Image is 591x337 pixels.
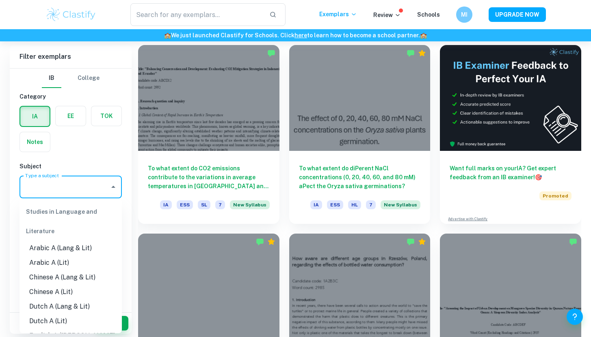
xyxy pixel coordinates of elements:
[25,172,59,179] label: Type a subject
[310,200,322,209] span: IA
[448,216,487,222] a: Advertise with Clastify
[319,10,357,19] p: Exemplars
[440,45,581,224] a: Want full marks on yourIA? Get expert feedback from an IB examiner!PromotedAdvertise with Clastify
[327,200,343,209] span: ESS
[267,49,275,57] img: Marked
[19,299,122,314] li: Dutch A (Lang & Lit)
[56,106,86,126] button: EE
[418,238,426,246] div: Premium
[289,45,431,224] a: To what extent do diPerent NaCl concentrations (0, 20, 40, 60, and 80 mM) aPect the Oryza sativa ...
[198,200,210,209] span: SL
[138,45,279,224] a: To what extent do CO2 emissions contribute to the variations in average temperatures in [GEOGRAPH...
[2,31,589,40] h6: We just launched Clastify for Schools. Click to learn how to become a school partner.
[348,200,361,209] span: HL
[45,6,97,23] img: Clastify logo
[294,32,307,39] a: here
[440,45,581,151] img: Thumbnail
[230,200,270,209] span: New Syllabus
[366,200,376,209] span: 7
[299,164,421,191] h6: To what extent do diPerent NaCl concentrations (0, 20, 40, 60, and 80 mM) aPect the Oryza sativa ...
[42,69,61,88] button: IB
[42,69,100,88] div: Filter type choice
[373,11,401,19] p: Review
[450,164,572,182] h6: Want full marks on your IA ? Get expert feedback from an IB examiner!
[19,241,122,255] li: Arabic A (Lang & Lit)
[256,238,264,246] img: Marked
[19,285,122,299] li: Chinese A (Lit)
[20,107,50,126] button: IA
[267,238,275,246] div: Premium
[10,45,132,68] h6: Filter exemplars
[381,200,420,214] div: Starting from the May 2026 session, the ESS IA requirements have changed. We created this exempla...
[230,200,270,214] div: Starting from the May 2026 session, the ESS IA requirements have changed. We created this exempla...
[456,6,472,23] button: MI
[381,200,420,209] span: New Syllabus
[177,200,193,209] span: ESS
[215,200,225,209] span: 7
[19,270,122,285] li: Chinese A (Lang & Lit)
[569,238,577,246] img: Marked
[108,181,119,193] button: Close
[539,191,572,200] span: Promoted
[19,162,122,171] h6: Subject
[407,238,415,246] img: Marked
[148,164,270,191] h6: To what extent do CO2 emissions contribute to the variations in average temperatures in [GEOGRAPH...
[160,200,172,209] span: IA
[418,49,426,57] div: Premium
[91,106,121,126] button: TOK
[78,69,100,88] button: College
[164,32,171,39] span: 🏫
[567,309,583,325] button: Help and Feedback
[19,202,122,241] div: Studies in Language and Literature
[489,7,546,22] button: UPGRADE NOW
[19,255,122,270] li: Arabic A (Lit)
[407,49,415,57] img: Marked
[459,10,469,19] h6: MI
[19,92,122,101] h6: Category
[19,314,122,328] li: Dutch A (Lit)
[20,132,50,152] button: Notes
[417,11,440,18] a: Schools
[420,32,427,39] span: 🏫
[130,3,263,26] input: Search for any exemplars...
[535,174,542,180] span: 🎯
